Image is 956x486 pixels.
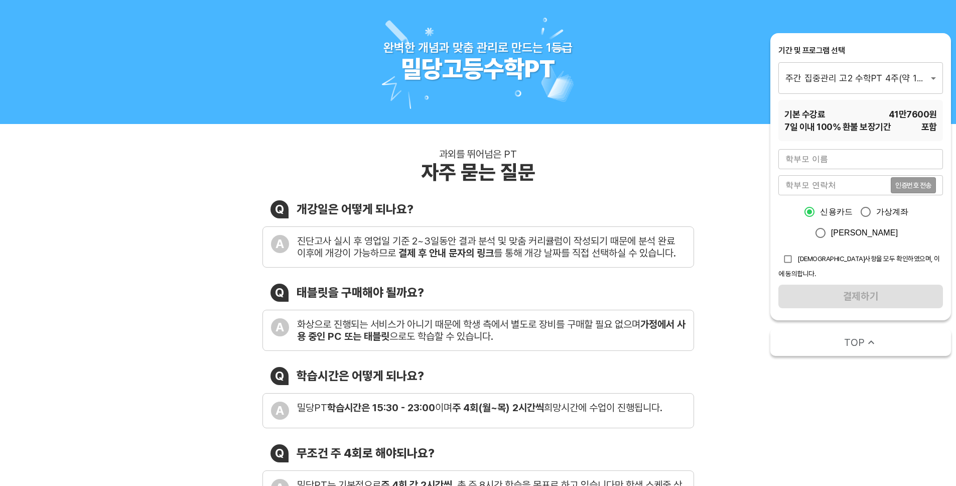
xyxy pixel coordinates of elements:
div: 자주 묻는 질문 [421,160,535,184]
div: 무조건 주 4회로 해야되나요? [297,446,435,460]
div: A [271,402,289,420]
div: 태블릿을 구매해야 될까요? [297,285,424,300]
div: Q [270,367,289,385]
span: 신용카드 [820,206,853,218]
div: A [271,235,289,253]
input: 학부모 연락처를 입력해주세요 [778,175,891,195]
span: 포함 [921,120,937,133]
button: TOP [770,328,951,356]
div: A [271,318,289,336]
div: Q [270,444,289,462]
b: 가정에서 사용 중인 PC 또는 태블릿 [297,318,686,342]
span: 7 일 이내 100% 환불 보장기간 [784,120,891,133]
div: 주간 집중관리 고2 수학PT 4주(약 1개월) 프로그램_120분 [778,62,943,93]
b: 주 4회(월~목) 2시간씩 [452,402,544,414]
b: 학습시간은 15:30 - 23:00 [327,402,435,414]
div: 완벽한 개념과 맞춤 관리로 만드는 1등급 [383,40,573,55]
span: [PERSON_NAME] [831,227,898,239]
div: 화상으로 진행되는 서비스가 아니기 때문에 학생 측에서 별도로 장비를 구매할 필요 없으며 으로도 학습할 수 있습니다. [297,318,686,342]
b: 결제 후 안내 문자의 링크 [398,247,494,259]
span: TOP [844,335,865,349]
div: 학습시간은 어떻게 되나요? [297,369,424,383]
div: 개강일은 어떻게 되나요? [297,202,414,216]
div: Q [270,200,289,218]
div: 밀당PT 이며 희망시간에 수업이 진행됩니다. [297,402,662,414]
span: 기본 수강료 [784,108,825,120]
span: 가상계좌 [876,206,909,218]
input: 학부모 이름을 입력해주세요 [778,149,943,169]
div: 밀당고등수학PT [401,55,555,84]
div: 과외를 뛰어넘은 PT [439,148,517,160]
span: [DEMOGRAPHIC_DATA]사항을 모두 확인하였으며, 이에 동의합니다. [778,255,940,278]
div: Q [270,284,289,302]
div: 기간 및 프로그램 선택 [778,45,943,56]
span: 41만7600 원 [889,108,937,120]
div: 진단고사 실시 후 영업일 기준 2~3일동안 결과 분석 및 맞춤 커리큘럼이 작성되기 때문에 분석 완료 이후에 개강이 가능하므로 를 통해 개강 날짜를 직접 선택하실 수 있습니다. [297,235,686,259]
